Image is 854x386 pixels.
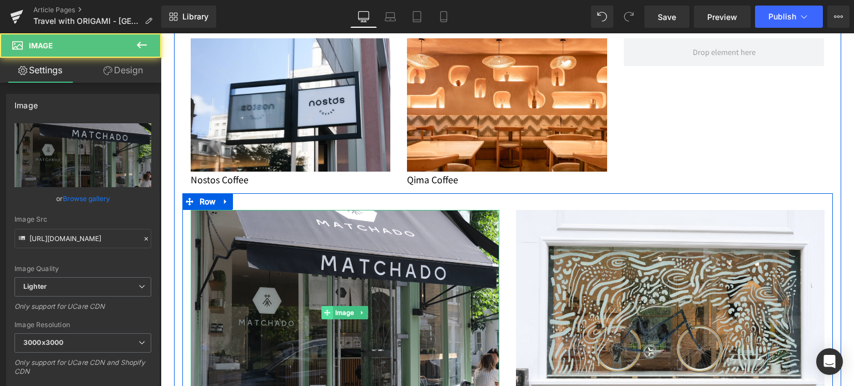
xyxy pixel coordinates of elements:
a: Mobile [430,6,457,28]
b: Lighter [23,282,47,290]
input: Link [14,229,151,248]
span: Save [658,11,676,23]
button: More [827,6,850,28]
button: Undo [591,6,613,28]
p: Qima Coffee [246,138,446,154]
a: Expand / Collapse [58,160,72,177]
b: 3000x3000 [23,338,63,347]
span: Image [29,41,53,50]
div: Open Intercom Messenger [816,348,843,375]
span: Preview [707,11,737,23]
div: Only support for UCare CDN and Shopify CDN [14,358,151,383]
button: Publish [755,6,823,28]
a: New Library [161,6,216,28]
div: Only support for UCare CDN [14,302,151,318]
a: Expand / Collapse [196,273,207,286]
a: Article Pages [33,6,161,14]
a: Design [83,58,163,83]
p: Nostos Coffee [30,138,230,154]
div: Image Src [14,215,151,223]
a: Preview [694,6,751,28]
div: Image [14,94,38,110]
a: Browse gallery [63,189,110,208]
span: Travel with ORIGAMI - [GEOGRAPHIC_DATA] [33,17,140,26]
div: or [14,193,151,204]
button: Redo [618,6,640,28]
span: Row [36,160,58,177]
a: Tablet [404,6,430,28]
a: Laptop [377,6,404,28]
a: Desktop [350,6,377,28]
div: Image Resolution [14,321,151,329]
span: Publish [768,12,796,21]
div: Image Quality [14,265,151,273]
span: Image [172,273,196,286]
span: Library [182,12,208,22]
